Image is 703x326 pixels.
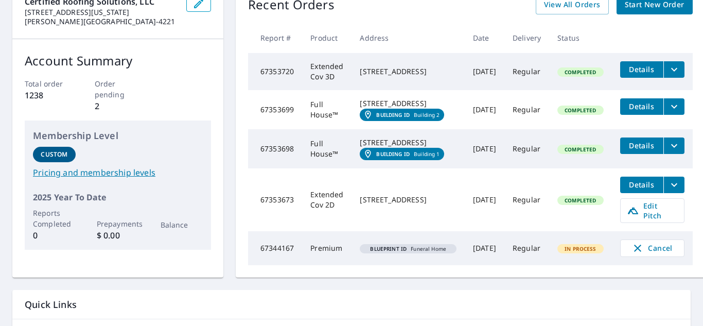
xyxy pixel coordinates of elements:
a: Edit Pitch [620,198,684,223]
a: Building IDBuilding 2 [360,109,444,121]
p: 1238 [25,89,72,101]
p: Prepayments [97,218,139,229]
span: Cancel [631,242,674,254]
button: filesDropdownBtn-67353699 [663,98,684,115]
th: Report # [248,23,302,53]
button: detailsBtn-67353699 [620,98,663,115]
p: [STREET_ADDRESS][US_STATE] [25,8,178,17]
span: Edit Pitch [627,201,678,220]
span: Details [626,141,657,150]
button: detailsBtn-67353720 [620,61,663,78]
p: Balance [161,219,203,230]
td: [DATE] [465,90,504,129]
td: Extended Cov 2D [302,168,351,231]
button: filesDropdownBtn-67353698 [663,138,684,154]
th: Date [465,23,504,53]
span: Completed [558,107,602,114]
td: 67344167 [248,231,302,265]
span: Completed [558,197,602,204]
a: Pricing and membership levels [33,166,203,179]
td: Extended Cov 3D [302,53,351,90]
p: Quick Links [25,298,678,311]
td: [DATE] [465,129,504,168]
p: 0 [33,229,76,242]
td: 67353698 [248,129,302,168]
span: Details [626,180,657,190]
span: Funeral Home [364,246,452,251]
td: 67353720 [248,53,302,90]
th: Address [351,23,465,53]
td: [DATE] [465,168,504,231]
td: Regular [504,129,549,168]
span: Details [626,101,657,111]
p: Custom [41,150,67,159]
p: [PERSON_NAME][GEOGRAPHIC_DATA]-4221 [25,17,178,26]
p: Total order [25,78,72,89]
p: $ 0.00 [97,229,139,242]
button: filesDropdownBtn-67353720 [663,61,684,78]
div: [STREET_ADDRESS] [360,138,456,148]
span: Details [626,64,657,74]
p: Reports Completed [33,208,76,229]
td: Full House™ [302,90,351,129]
span: In Process [558,245,603,252]
p: Membership Level [33,129,203,143]
span: Completed [558,68,602,76]
td: Premium [302,231,351,265]
td: 67353673 [248,168,302,231]
em: Blueprint ID [370,246,407,251]
td: Regular [504,53,549,90]
div: [STREET_ADDRESS] [360,66,456,77]
td: [DATE] [465,231,504,265]
td: Regular [504,90,549,129]
th: Product [302,23,351,53]
p: 2025 Year To Date [33,191,203,203]
td: Full House™ [302,129,351,168]
p: Account Summary [25,52,211,70]
button: Cancel [620,239,684,257]
p: Order pending [95,78,142,100]
em: Building ID [376,151,410,157]
button: detailsBtn-67353673 [620,177,663,193]
td: Regular [504,168,549,231]
th: Status [549,23,612,53]
button: detailsBtn-67353698 [620,138,663,154]
a: Building IDBuilding 1 [360,148,444,160]
td: 67353699 [248,90,302,129]
span: Completed [558,146,602,153]
div: [STREET_ADDRESS] [360,195,456,205]
th: Delivery [504,23,549,53]
button: filesDropdownBtn-67353673 [663,177,684,193]
td: Regular [504,231,549,265]
div: [STREET_ADDRESS] [360,98,456,109]
p: 2 [95,100,142,112]
td: [DATE] [465,53,504,90]
em: Building ID [376,112,410,118]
